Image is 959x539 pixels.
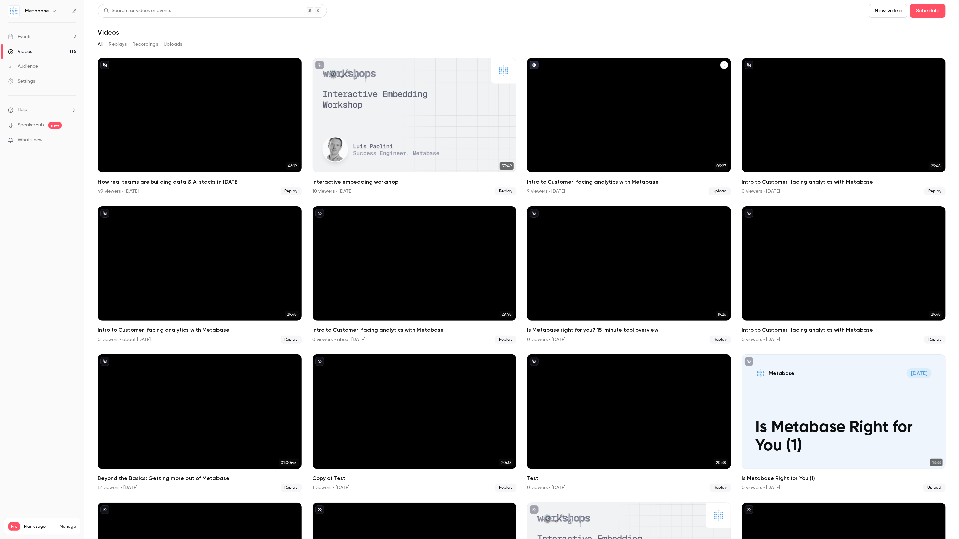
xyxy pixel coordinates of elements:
[109,39,127,50] button: Replays
[98,4,946,535] section: Videos
[530,209,539,218] button: unpublished
[929,162,943,170] span: 29:48
[527,354,731,492] li: Test
[495,484,516,492] span: Replay
[527,206,731,344] li: Is Metabase right for you? 15-minute tool overview
[527,58,731,195] li: Intro to Customer-facing analytics with Metabase
[527,178,731,186] h2: Intro to Customer-facing analytics with Metabase
[25,8,49,14] h6: Metabase
[709,187,731,195] span: Upload
[527,58,731,195] a: 09:27Intro to Customer-facing analytics with Metabase9 viewers • [DATE]Upload
[907,368,932,378] span: [DATE]
[100,209,109,218] button: unpublished
[281,187,302,195] span: Replay
[755,418,932,455] p: Is Metabase Right for You (1)
[8,78,35,85] div: Settings
[8,48,32,55] div: Videos
[313,474,517,482] h2: Copy of Test
[710,484,731,492] span: Replay
[98,58,302,195] li: How real teams are building data & AI stacks in 2025
[18,122,44,129] a: SpeakerHub
[313,206,517,344] a: 29:48Intro to Customer-facing analytics with Metabase0 viewers • about [DATE]Replay
[8,6,19,17] img: Metabase
[18,106,27,114] span: Help
[8,106,76,114] li: help-dropdown-opener
[742,58,946,195] a: 29:4829:48Intro to Customer-facing analytics with Metabase0 viewers • [DATE]Replay
[313,354,517,492] a: 20:38Copy of Test1 viewers • [DATE]Replay
[68,137,76,144] iframe: Noticeable Trigger
[164,39,182,50] button: Uploads
[742,474,946,482] h2: Is Metabase Right for You (1)
[742,178,946,186] h2: Intro to Customer-facing analytics with Metabase
[742,58,946,195] li: Intro to Customer-facing analytics with Metabase
[930,459,943,466] span: 13:33
[745,357,753,366] button: unpublished
[313,484,350,491] div: 1 viewers • [DATE]
[8,522,20,531] span: Pro
[745,209,753,218] button: unpublished
[315,357,324,366] button: unpublished
[745,505,753,514] button: unpublished
[742,188,780,195] div: 0 viewers • [DATE]
[313,178,517,186] h2: Interactive embedding workshop
[527,336,565,343] div: 0 viewers • [DATE]
[755,368,765,378] img: Is Metabase Right for You (1)
[281,484,302,492] span: Replay
[60,524,76,529] a: Manage
[98,354,302,492] li: Beyond the Basics: Getting more out of Metabase
[313,206,517,344] li: Intro to Customer-facing analytics with Metabase
[742,336,780,343] div: 0 viewers • [DATE]
[923,484,946,492] span: Upload
[315,61,324,69] button: unpublished
[527,354,731,492] a: 20:38Test0 viewers • [DATE]Replay
[313,58,517,195] li: Interactive embedding workshop
[285,311,299,318] span: 29:48
[313,336,366,343] div: 0 viewers • about [DATE]
[869,4,907,18] button: New video
[100,505,109,514] button: unpublished
[315,209,324,218] button: unpublished
[313,354,517,492] li: Copy of Test
[98,28,119,36] h1: Videos
[769,370,794,377] p: Metabase
[500,311,514,318] span: 29:48
[8,33,31,40] div: Events
[24,524,56,529] span: Plan usage
[98,206,302,344] li: Intro to Customer-facing analytics with Metabase
[98,39,103,50] button: All
[710,336,731,344] span: Replay
[527,188,565,195] div: 9 viewers • [DATE]
[313,326,517,334] h2: Intro to Customer-facing analytics with Metabase
[98,58,302,195] a: 46:19How real teams are building data & AI stacks in [DATE]49 viewers • [DATE]Replay
[527,326,731,334] h2: Is Metabase right for you? 15-minute tool overview
[132,39,158,50] button: Recordings
[315,505,324,514] button: unpublished
[530,357,539,366] button: unpublished
[495,187,516,195] span: Replay
[530,505,539,514] button: unpublished
[742,326,946,334] h2: Intro to Customer-facing analytics with Metabase
[742,354,946,492] li: Is Metabase Right for You (1)
[98,354,302,492] a: 01:00:4501:00:45Beyond the Basics: Getting more out of Metabase12 viewers • [DATE]Replay
[286,162,299,170] span: 46:19
[48,122,62,129] span: new
[742,354,946,492] a: Is Metabase Right for You (1)Metabase[DATE]Is Metabase Right for You (1)13:33Is Metabase Right fo...
[500,162,514,170] span: 53:49
[742,206,946,344] a: 29:48Intro to Customer-facing analytics with Metabase0 viewers • [DATE]Replay
[924,187,946,195] span: Replay
[910,4,946,18] button: Schedule
[742,484,780,491] div: 0 viewers • [DATE]
[98,484,137,491] div: 12 viewers • [DATE]
[98,178,302,186] h2: How real teams are building data & AI stacks in [DATE]
[100,357,109,366] button: unpublished
[18,137,43,144] span: What's new
[742,206,946,344] li: Intro to Customer-facing analytics with Metabase
[716,311,728,318] span: 19:26
[499,459,514,466] span: 20:38
[527,484,565,491] div: 0 viewers • [DATE]
[924,336,946,344] span: Replay
[281,336,302,344] span: Replay
[313,58,517,195] a: 53:4953:49Interactive embedding workshop10 viewers • [DATE]Replay
[279,459,299,466] span: 01:00:45
[8,63,38,70] div: Audience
